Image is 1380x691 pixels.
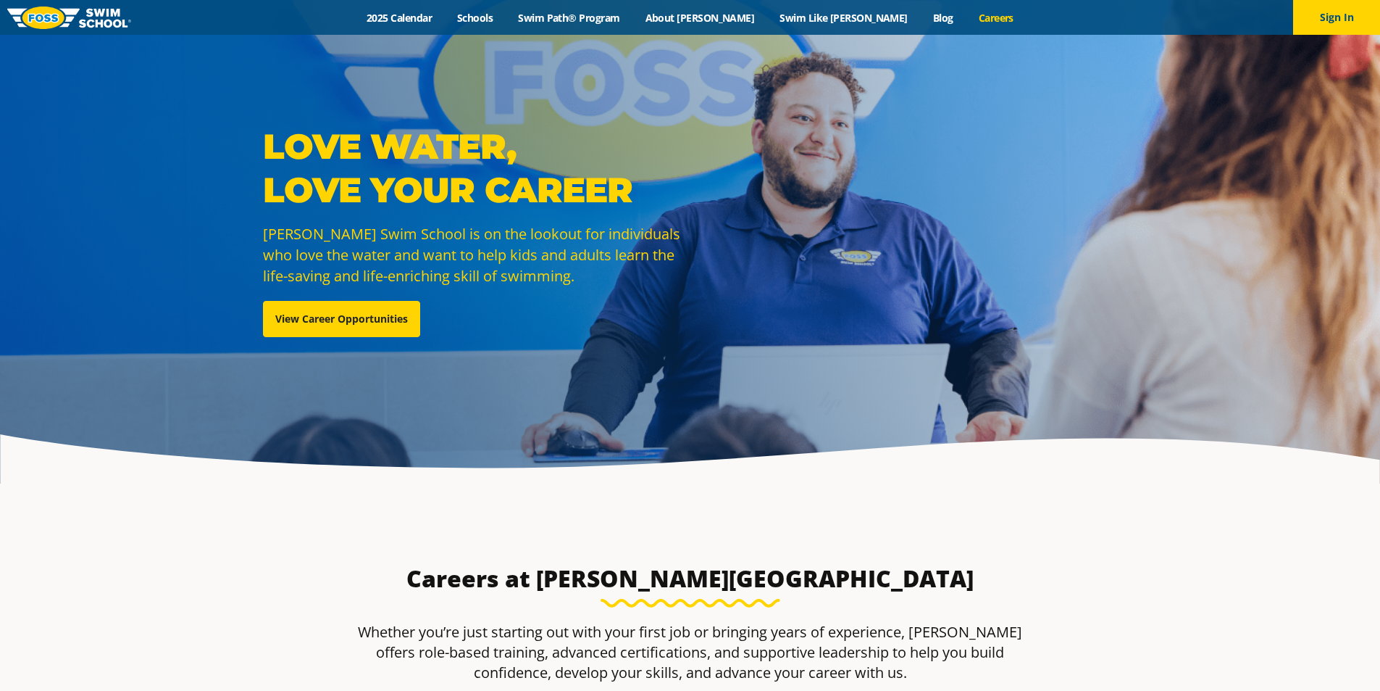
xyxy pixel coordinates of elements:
[920,11,966,25] a: Blog
[263,125,683,212] p: Love Water, Love Your Career
[966,11,1026,25] a: Careers
[445,11,506,25] a: Schools
[263,301,420,337] a: View Career Opportunities
[7,7,131,29] img: FOSS Swim School Logo
[632,11,767,25] a: About [PERSON_NAME]
[348,564,1032,593] h3: Careers at [PERSON_NAME][GEOGRAPHIC_DATA]
[354,11,445,25] a: 2025 Calendar
[506,11,632,25] a: Swim Path® Program
[263,224,680,286] span: [PERSON_NAME] Swim School is on the lookout for individuals who love the water and want to help k...
[767,11,921,25] a: Swim Like [PERSON_NAME]
[348,622,1032,683] p: Whether you’re just starting out with your first job or bringing years of experience, [PERSON_NAM...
